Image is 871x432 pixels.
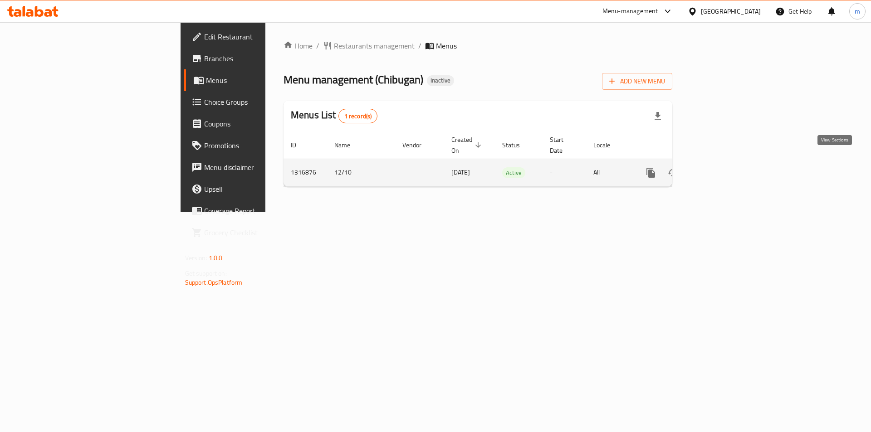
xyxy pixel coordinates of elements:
[184,69,326,91] a: Menus
[204,118,319,129] span: Coupons
[184,178,326,200] a: Upsell
[640,162,662,184] button: more
[284,131,734,187] table: enhanced table
[204,140,319,151] span: Promotions
[502,168,525,178] span: Active
[338,109,378,123] div: Total records count
[284,69,423,90] span: Menu management ( Chibugan )
[184,113,326,135] a: Coupons
[204,227,319,238] span: Grocery Checklist
[550,134,575,156] span: Start Date
[206,75,319,86] span: Menus
[586,159,633,186] td: All
[633,131,734,159] th: Actions
[402,140,433,150] span: Vendor
[451,134,484,156] span: Created On
[855,6,860,16] span: m
[291,108,377,123] h2: Menus List
[334,140,362,150] span: Name
[184,26,326,48] a: Edit Restaurant
[602,73,672,90] button: Add New Menu
[662,162,684,184] button: Change Status
[451,166,470,178] span: [DATE]
[647,105,669,127] div: Export file
[209,252,223,264] span: 1.0.0
[609,76,665,87] span: Add New Menu
[291,140,308,150] span: ID
[204,205,319,216] span: Coverage Report
[204,184,319,194] span: Upsell
[204,97,319,107] span: Choice Groups
[701,6,761,16] div: [GEOGRAPHIC_DATA]
[204,31,319,42] span: Edit Restaurant
[184,200,326,222] a: Coverage Report
[543,159,586,186] td: -
[502,140,532,150] span: Status
[284,40,672,51] nav: breadcrumb
[184,135,326,156] a: Promotions
[204,53,319,64] span: Branches
[185,277,243,288] a: Support.OpsPlatform
[334,40,415,51] span: Restaurants management
[427,77,454,84] span: Inactive
[184,48,326,69] a: Branches
[184,222,326,243] a: Grocery Checklist
[339,112,377,121] span: 1 record(s)
[185,252,207,264] span: Version:
[436,40,457,51] span: Menus
[418,40,421,51] li: /
[502,167,525,178] div: Active
[593,140,622,150] span: Locale
[323,40,415,51] a: Restaurants management
[602,6,658,17] div: Menu-management
[327,159,395,186] td: 12/10
[185,267,227,279] span: Get support on:
[184,91,326,113] a: Choice Groups
[204,162,319,173] span: Menu disclaimer
[184,156,326,178] a: Menu disclaimer
[427,75,454,86] div: Inactive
